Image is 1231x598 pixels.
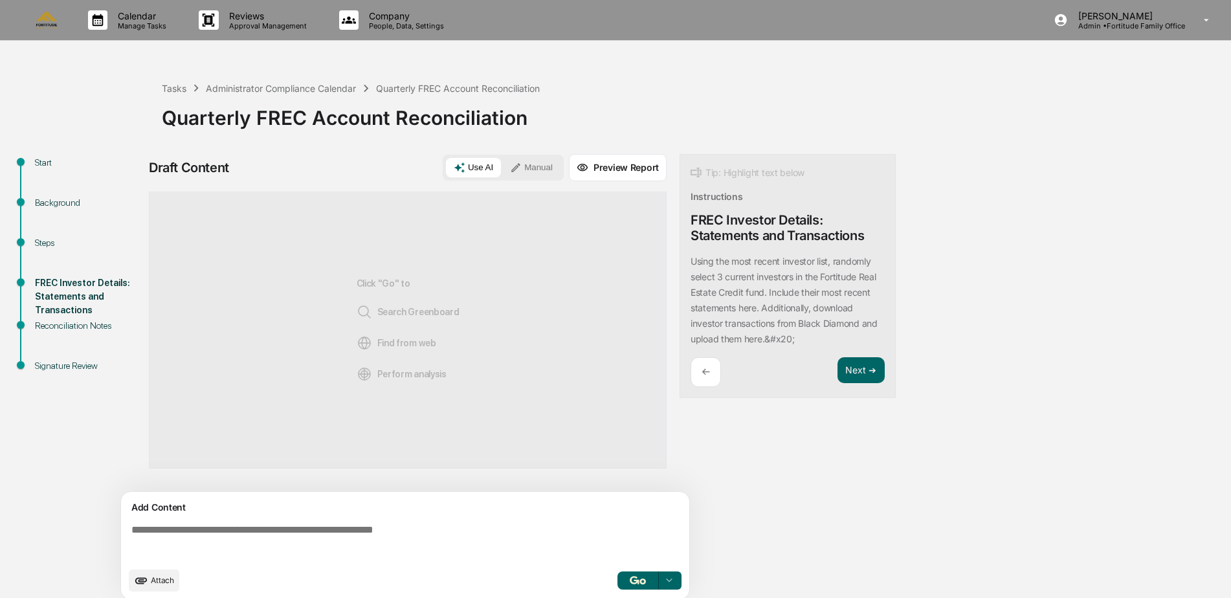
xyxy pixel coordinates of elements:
[502,158,560,177] button: Manual
[357,366,447,382] span: Perform analysis
[376,83,540,94] div: Quarterly FREC Account Reconciliation
[837,357,885,384] button: Next ➔
[446,158,501,177] button: Use AI
[630,576,645,584] img: Go
[206,83,356,94] div: Administrator Compliance Calendar
[35,359,141,373] div: Signature Review
[35,319,141,333] div: Reconciliation Notes
[149,160,229,175] div: Draft Content
[357,335,372,351] img: Web
[35,156,141,170] div: Start
[357,335,436,351] span: Find from web
[35,276,141,317] div: FREC Investor Details: Statements and Transactions
[702,366,710,378] p: ←
[35,196,141,210] div: Background
[691,212,885,243] div: FREC Investor Details: Statements and Transactions
[617,571,659,590] button: Go
[357,366,372,382] img: Analysis
[107,10,173,21] p: Calendar
[151,575,174,585] span: Attach
[35,236,141,250] div: Steps
[1190,555,1225,590] iframe: Open customer support
[357,304,372,320] img: Search
[1068,21,1185,30] p: Admin • Fortitude Family Office
[357,304,460,320] span: Search Greenboard
[129,500,682,515] div: Add Content
[357,213,460,447] div: Click "Go" to
[31,12,62,28] img: logo
[691,165,804,181] div: Tip: Highlight text below
[129,570,179,592] button: upload document
[359,10,450,21] p: Company
[107,21,173,30] p: Manage Tasks
[691,256,878,344] p: ​Using the most recent investor list, randomly select 3 current investors in the Fortitude Real E...
[219,21,313,30] p: Approval Management
[162,83,186,94] div: Tasks
[359,21,450,30] p: People, Data, Settings
[1068,10,1185,21] p: [PERSON_NAME]
[569,154,667,181] button: Preview Report
[162,96,1225,129] div: Quarterly FREC Account Reconciliation
[691,191,743,202] div: Instructions
[219,10,313,21] p: Reviews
